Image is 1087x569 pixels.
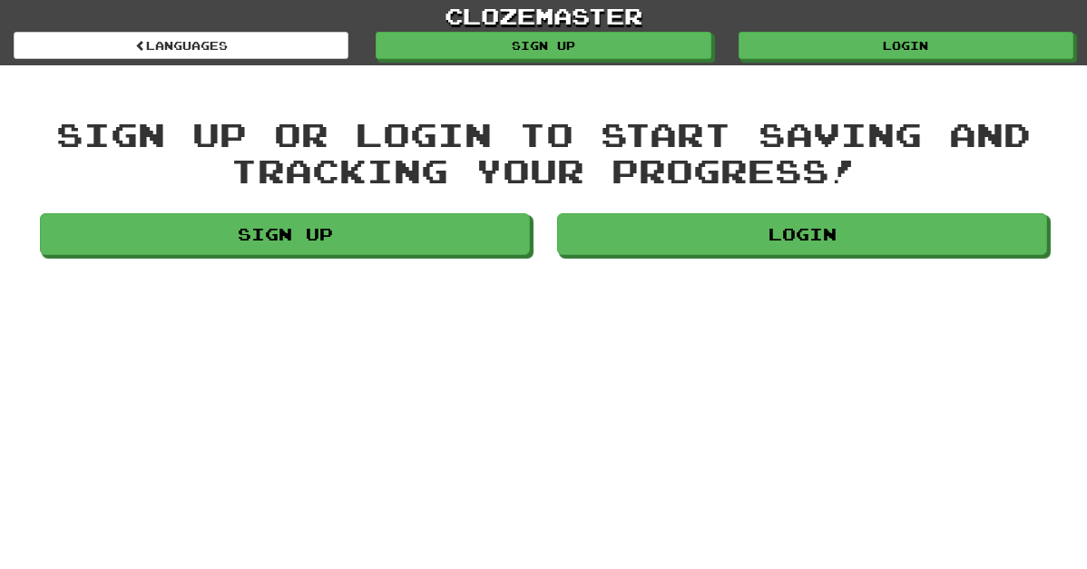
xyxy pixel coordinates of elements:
[14,32,348,59] a: Languages
[739,32,1073,59] a: Login
[557,213,1047,255] a: Login
[40,116,1047,188] div: Sign up or login to start saving and tracking your progress!
[376,32,710,59] a: Sign up
[40,213,530,255] a: Sign up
